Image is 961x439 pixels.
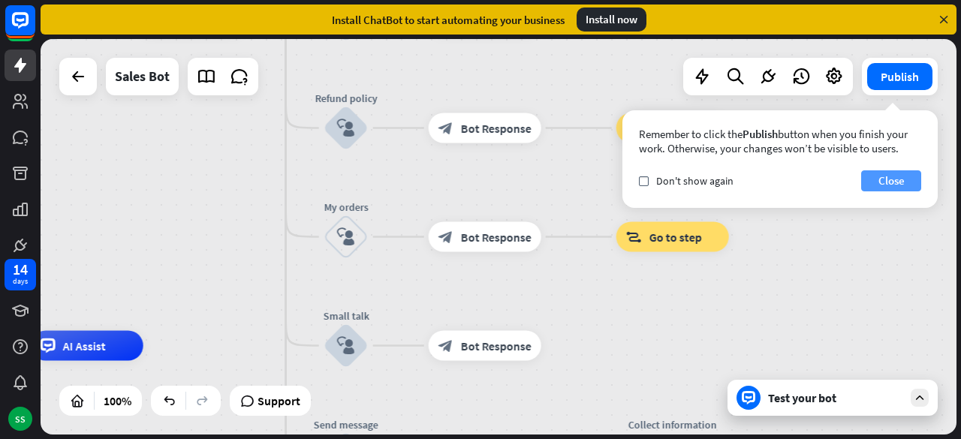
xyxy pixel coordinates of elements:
[301,417,391,432] div: Send message
[99,389,136,413] div: 100%
[656,174,734,188] span: Don't show again
[12,6,57,51] button: Open LiveChat chat widget
[461,230,532,245] span: Bot Response
[461,338,532,353] span: Bot Response
[461,121,532,136] span: Bot Response
[337,119,355,137] i: block_user_input
[649,230,702,245] span: Go to step
[605,417,740,432] div: Collect information
[63,338,106,353] span: AI Assist
[301,200,391,215] div: My orders
[337,228,355,246] i: block_user_input
[13,276,28,287] div: days
[861,170,921,191] button: Close
[639,127,921,155] div: Remember to click the button when you finish your work. Otherwise, your changes won’t be visible ...
[301,308,391,323] div: Small talk
[743,127,778,141] span: Publish
[438,121,453,136] i: block_bot_response
[577,8,646,32] div: Install now
[626,230,642,245] i: block_goto
[8,407,32,431] div: SS
[5,259,36,290] a: 14 days
[438,230,453,245] i: block_bot_response
[337,337,355,355] i: block_user_input
[332,13,565,27] div: Install ChatBot to start automating your business
[13,263,28,276] div: 14
[867,63,932,90] button: Publish
[258,389,300,413] span: Support
[438,338,453,353] i: block_bot_response
[768,390,903,405] div: Test your bot
[115,58,170,95] div: Sales Bot
[301,91,391,106] div: Refund policy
